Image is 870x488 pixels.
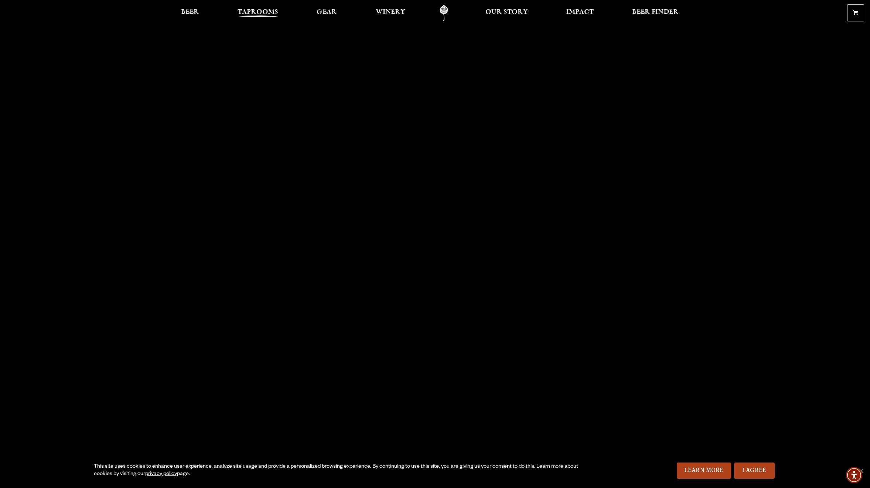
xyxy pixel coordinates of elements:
div: This site uses cookies to enhance user experience, analyze site usage and provide a personalized ... [94,463,594,478]
a: Impact [562,5,598,21]
a: Gear [312,5,342,21]
a: Learn More [677,463,731,479]
a: I Agree [734,463,775,479]
a: privacy policy [145,471,177,477]
a: Our Story [481,5,533,21]
span: Beer Finder [632,9,679,15]
a: Taprooms [233,5,283,21]
span: Our Story [485,9,528,15]
a: Odell Home [430,5,458,21]
span: Beer [181,9,199,15]
a: Beer Finder [627,5,683,21]
a: Beer [176,5,204,21]
span: Gear [317,9,337,15]
span: Taprooms [238,9,278,15]
a: Winery [371,5,410,21]
span: Winery [376,9,405,15]
div: Accessibility Menu [846,467,862,483]
span: Impact [566,9,594,15]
